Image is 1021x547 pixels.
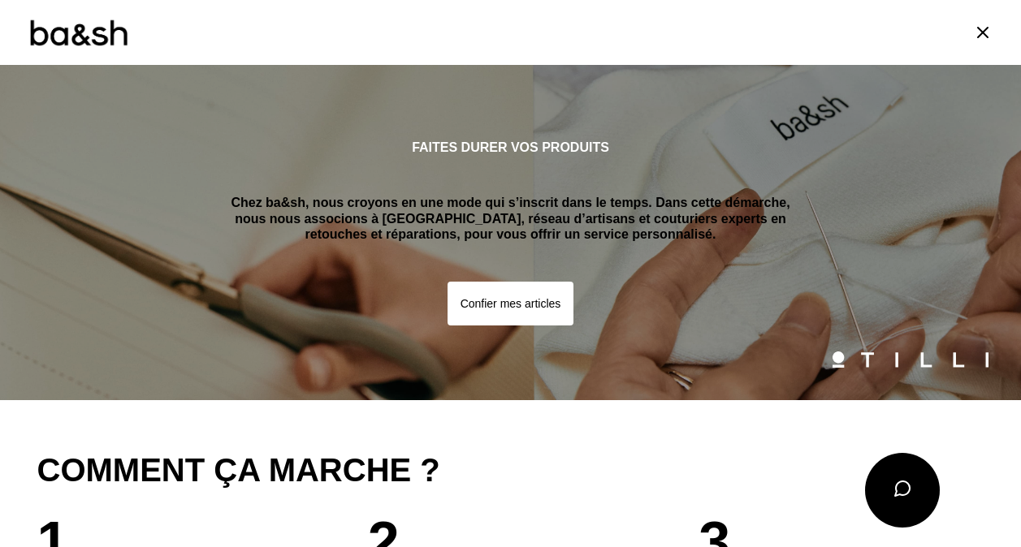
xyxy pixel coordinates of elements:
[412,140,609,155] h1: Faites durer vos produits
[225,195,797,242] p: Chez ba&sh, nous croyons en une mode qui s’inscrit dans le temps. Dans cette démarche, nous nous ...
[833,351,989,368] img: Logo Tilli
[28,18,128,48] img: Logo ba&sh by Tilli
[37,452,984,488] h2: Comment ça marche ?
[448,282,574,325] button: Confier mes articles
